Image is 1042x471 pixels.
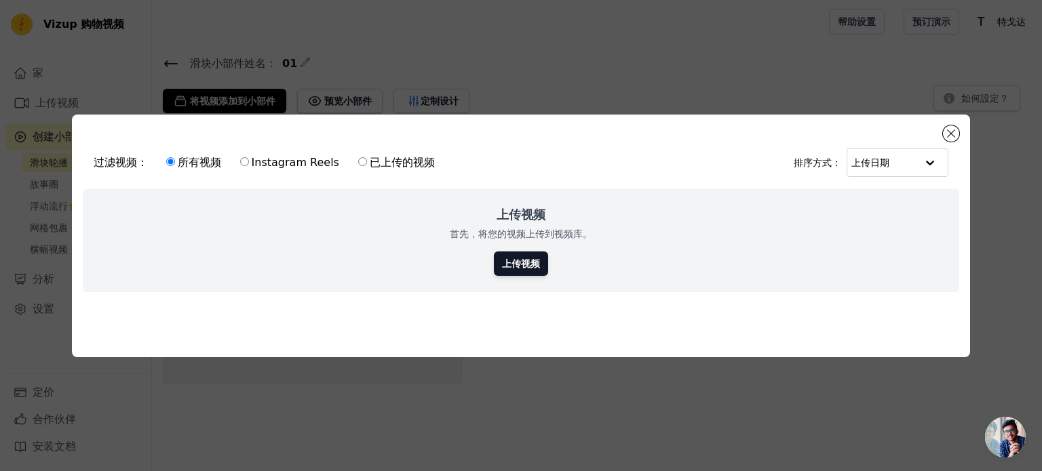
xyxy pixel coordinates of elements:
font: 上传视频 [502,258,540,269]
a: 开放式聊天 [985,417,1026,457]
font: Instagram Reels [252,156,339,169]
font: 过滤视频： [94,156,148,169]
font: 上传视频 [497,207,545,222]
button: 关闭模式 [943,125,959,142]
font: 首先，将您的视频上传到视频库。 [450,228,592,239]
font: 所有视频 [178,156,221,169]
font: 排序方式： [794,157,841,168]
font: 已上传的视频 [370,156,435,169]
